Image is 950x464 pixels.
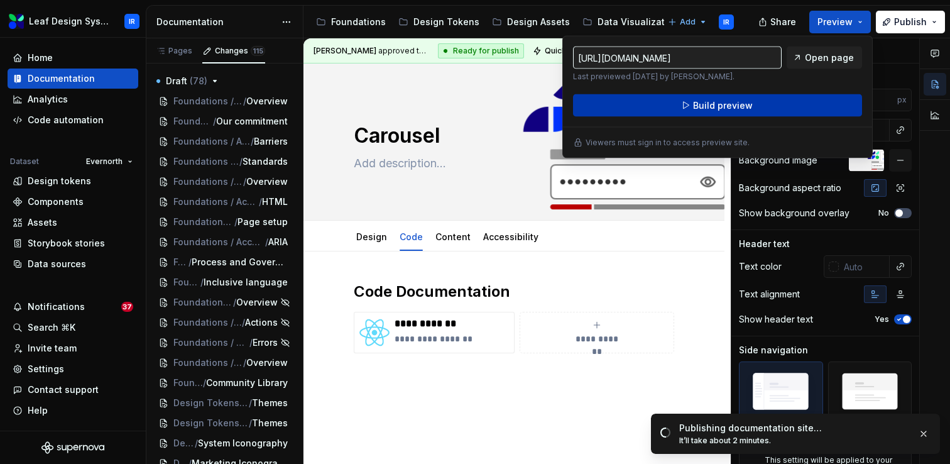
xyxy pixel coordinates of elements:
[188,256,192,268] span: /
[173,276,200,289] span: Foundations / Content design / Accessibility and inclusion
[153,232,295,252] a: Foundations / Accessibility Guidelines / Coding for the web/ARIA
[3,8,143,35] button: Leaf Design SystemIR
[8,110,138,130] a: Code automation
[598,16,679,28] div: Data Visualization
[153,333,295,353] a: Foundations / Content design / Designing content/Errors
[739,344,808,356] div: Side navigation
[251,46,265,56] span: 115
[395,223,428,250] div: Code
[8,213,138,233] a: Assets
[314,46,428,56] span: approved the changes.
[359,318,390,348] img: 6ec345c6-138a-4059-89fc-6a2a6accea26.png
[236,296,278,309] span: Overview
[400,231,423,242] a: Code
[29,15,109,28] div: Leaf Design System
[28,216,57,229] div: Assets
[215,46,265,56] div: Changes
[28,93,68,106] div: Analytics
[173,437,195,450] span: Design Assets / Iconography
[573,94,862,117] button: Build preview
[246,175,288,188] span: Overview
[237,216,288,228] span: Page setup
[894,16,927,28] span: Publish
[153,292,295,312] a: Foundations / Content design / Designing content/Overview
[8,380,138,400] button: Contact support
[875,314,889,324] label: Yes
[254,135,288,148] span: Barriers
[153,71,295,91] button: Draft (78)
[243,175,246,188] span: /
[153,111,295,131] a: Foundations / Accessibility Guidelines / Accessibility Overview/Our commitment
[8,400,138,421] button: Help
[817,16,853,28] span: Preview
[8,318,138,338] button: Search ⌘K
[693,99,753,112] span: Build preview
[573,72,782,82] p: Last previewed [DATE] by [PERSON_NAME].
[739,207,849,219] div: Show background overlay
[239,155,243,168] span: /
[246,95,288,108] span: Overview
[435,231,471,242] a: Content
[356,231,387,242] a: Design
[206,377,288,389] span: Community Library
[200,276,204,289] span: /
[28,196,84,208] div: Components
[173,115,213,128] span: Foundations / Accessibility Guidelines / Accessibility Overview
[190,75,207,86] span: ( 78 )
[153,393,295,413] a: Design Tokens / Color/Themes
[252,417,288,429] span: Themes
[173,196,259,208] span: Foundations / Accessibility Guidelines / Coding for the web
[251,135,254,148] span: /
[351,121,672,151] textarea: Carousel
[8,89,138,109] a: Analytics
[192,256,288,268] span: Process and Governance
[586,138,750,148] p: Viewers must sign in to access preview site.
[28,175,91,187] div: Design tokens
[153,172,295,192] a: Foundations / Accessibility Guidelines / Coding for the web/Overview
[739,288,800,301] div: Text alignment
[213,115,216,128] span: /
[438,43,524,58] div: Ready for publish
[243,95,246,108] span: /
[8,171,138,191] a: Design tokens
[173,155,239,168] span: Foundations / Accessibility Guidelines / Accessibility Overview
[483,231,538,242] a: Accessibility
[153,252,295,272] a: Foundations / Content design / Getting started/Process and Governance
[86,157,123,167] span: Evernorth
[246,356,288,369] span: Overview
[265,236,268,248] span: /
[849,89,897,111] input: Auto
[351,223,392,250] div: Design
[204,276,288,289] span: Inclusive language
[129,16,135,26] div: IR
[723,17,729,27] div: IR
[487,12,575,32] a: Design Assets
[173,377,203,389] span: Foundations / Contribution & Governance
[153,192,295,212] a: Foundations / Accessibility Guidelines / Coding for the web/HTML
[739,362,823,438] div: Visible
[153,131,295,152] a: Foundations / Accessibility Guidelines / Accessibility Overview/Barriers
[153,272,295,292] a: Foundations / Content design / Accessibility and inclusion/Inclusive language
[507,16,570,28] div: Design Assets
[8,192,138,212] a: Components
[897,95,907,105] p: px
[739,238,790,250] div: Header text
[28,114,104,126] div: Code automation
[739,313,813,326] div: Show header text
[173,135,251,148] span: Foundations / Accessibility Guidelines / Accessibility Overview
[331,16,386,28] div: Foundations
[529,42,604,60] button: Quick preview
[243,356,246,369] span: /
[195,437,198,450] span: /
[679,422,908,434] div: Publishing documentation site…
[121,302,133,312] span: 37
[739,154,817,167] div: Background image
[393,12,484,32] a: Design Tokens
[8,48,138,68] a: Home
[173,95,243,108] span: Foundations / Accessibility Guidelines / Accessibility Overview
[41,441,104,454] svg: Supernova Logo
[430,223,476,250] div: Content
[752,11,804,33] button: Share
[8,297,138,317] button: Notifications37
